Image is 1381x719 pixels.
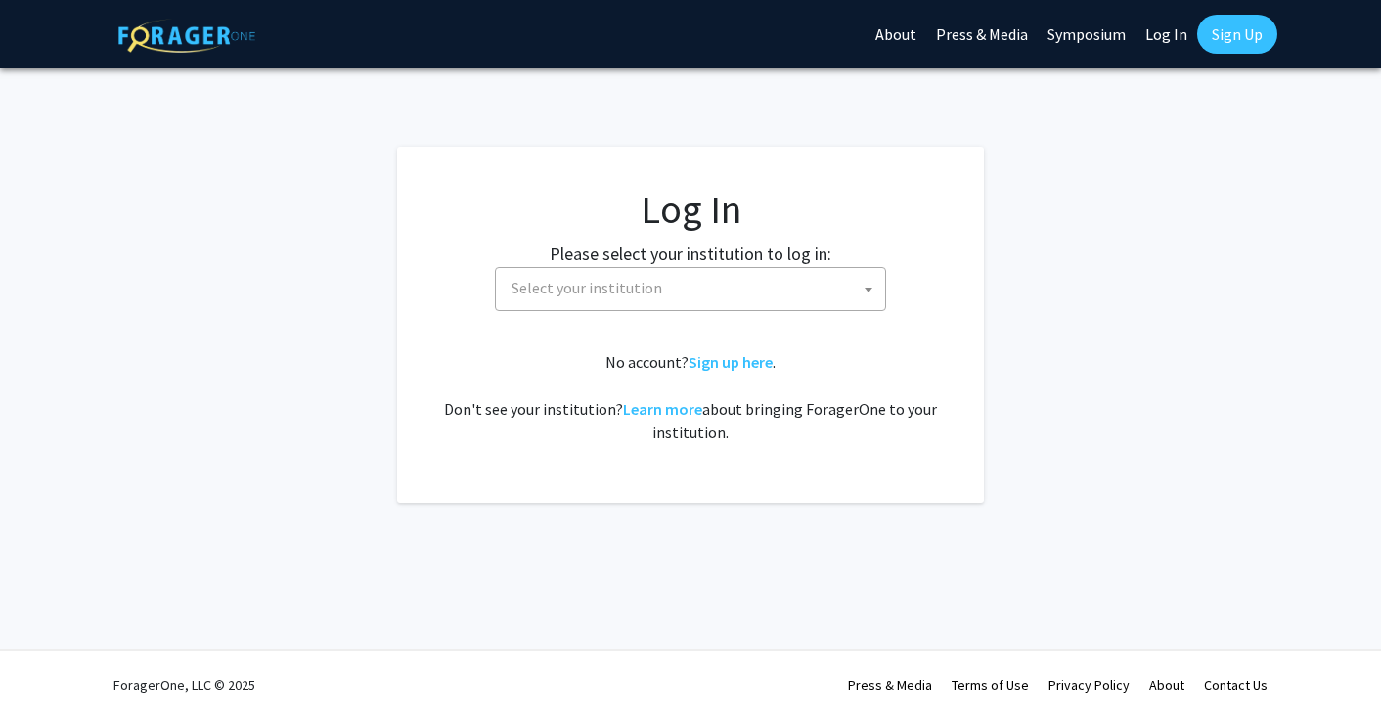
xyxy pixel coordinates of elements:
a: About [1149,676,1184,694]
a: Terms of Use [952,676,1029,694]
div: ForagerOne, LLC © 2025 [113,651,255,719]
a: Sign up here [689,352,773,372]
h1: Log In [436,186,945,233]
a: Sign Up [1197,15,1277,54]
a: Learn more about bringing ForagerOne to your institution [623,399,702,419]
iframe: Chat [15,631,83,704]
a: Contact Us [1204,676,1268,694]
div: No account? . Don't see your institution? about bringing ForagerOne to your institution. [436,350,945,444]
span: Select your institution [504,268,885,308]
label: Please select your institution to log in: [550,241,831,267]
span: Select your institution [512,278,662,297]
img: ForagerOne Logo [118,19,255,53]
a: Press & Media [848,676,932,694]
span: Select your institution [495,267,886,311]
a: Privacy Policy [1048,676,1130,694]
